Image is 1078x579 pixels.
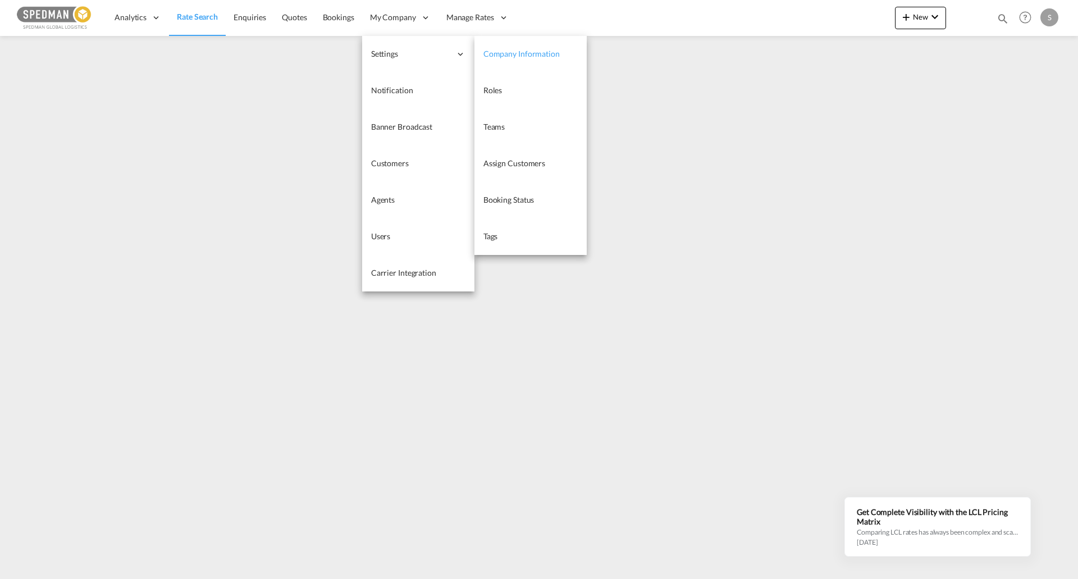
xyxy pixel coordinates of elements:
[997,12,1009,29] div: icon-magnify
[928,10,942,24] md-icon: icon-chevron-down
[474,72,587,109] a: Roles
[483,122,505,131] span: Teams
[446,12,494,23] span: Manage Rates
[115,12,147,23] span: Analytics
[371,195,395,204] span: Agents
[323,12,354,22] span: Bookings
[895,7,946,29] button: icon-plus 400-fgNewicon-chevron-down
[1040,8,1058,26] div: S
[371,158,409,168] span: Customers
[371,85,413,95] span: Notification
[362,218,474,255] a: Users
[370,12,416,23] span: My Company
[362,145,474,182] a: Customers
[474,218,587,255] a: Tags
[483,85,503,95] span: Roles
[483,49,560,58] span: Company Information
[997,12,1009,25] md-icon: icon-magnify
[483,158,545,168] span: Assign Customers
[899,12,942,21] span: New
[1016,8,1040,28] div: Help
[362,255,474,291] a: Carrier Integration
[362,109,474,145] a: Banner Broadcast
[362,72,474,109] a: Notification
[474,36,587,72] a: Company Information
[177,12,218,21] span: Rate Search
[474,182,587,218] a: Booking Status
[1016,8,1035,27] span: Help
[899,10,913,24] md-icon: icon-plus 400-fg
[474,109,587,145] a: Teams
[483,195,535,204] span: Booking Status
[362,36,474,72] div: Settings
[17,5,93,30] img: c12ca350ff1b11efb6b291369744d907.png
[483,231,498,241] span: Tags
[362,182,474,218] a: Agents
[282,12,307,22] span: Quotes
[371,231,391,241] span: Users
[474,145,587,182] a: Assign Customers
[371,268,436,277] span: Carrier Integration
[371,48,451,60] span: Settings
[234,12,266,22] span: Enquiries
[371,122,432,131] span: Banner Broadcast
